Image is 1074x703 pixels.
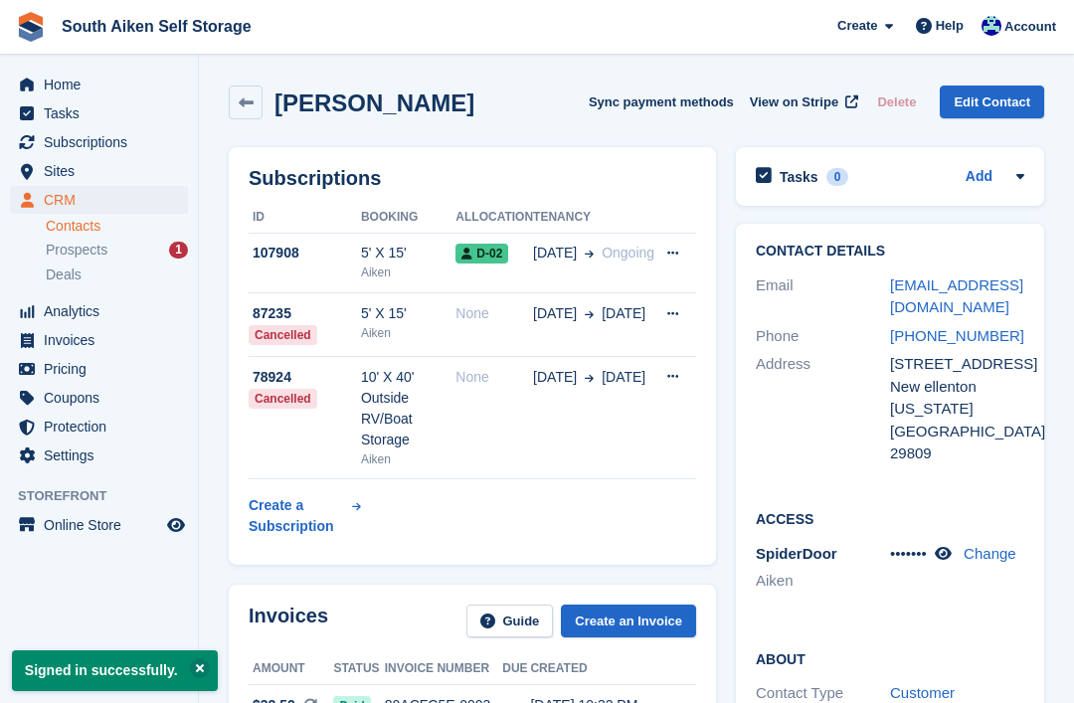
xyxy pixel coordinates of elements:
span: Protection [44,413,163,440]
a: Preview store [164,513,188,537]
span: Create [837,16,877,36]
span: [DATE] [533,243,577,264]
span: [DATE] [533,303,577,324]
div: None [455,303,533,324]
h2: About [756,648,1024,668]
div: Address [756,353,890,465]
th: Invoice number [385,653,503,685]
span: View on Stripe [750,92,838,112]
span: Online Store [44,511,163,539]
a: Change [964,545,1016,562]
a: Edit Contact [940,86,1044,118]
a: Contacts [46,217,188,236]
div: 10' X 40' Outside RV/Boat Storage [361,367,455,450]
a: menu [10,71,188,98]
span: Analytics [44,297,163,325]
span: Sites [44,157,163,185]
span: Help [936,16,964,36]
div: [GEOGRAPHIC_DATA] [890,421,1024,443]
button: Sync payment methods [589,86,734,118]
span: SpiderDoor [756,545,837,562]
span: Tasks [44,99,163,127]
div: Email [756,274,890,319]
a: menu [10,157,188,185]
div: 1 [169,242,188,259]
a: [PHONE_NUMBER] [890,327,1024,344]
div: Aiken [361,264,455,281]
span: ••••••• [890,545,927,562]
span: Ongoing [602,245,654,261]
div: None [455,367,533,388]
a: Create a Subscription [249,487,361,545]
a: menu [10,355,188,383]
h2: Tasks [780,168,818,186]
div: Create a Subscription [249,495,348,537]
span: Home [44,71,163,98]
a: Add [966,166,992,189]
th: Amount [249,653,333,685]
div: 5' X 15' [361,243,455,264]
h2: Subscriptions [249,167,696,190]
span: Prospects [46,241,107,260]
a: menu [10,511,188,539]
a: menu [10,128,188,156]
th: Tenancy [533,202,654,234]
div: New ellenton [890,376,1024,399]
a: menu [10,413,188,440]
th: Due [502,653,530,685]
div: 29809 [890,442,1024,465]
a: South Aiken Self Storage [54,10,260,43]
a: [EMAIL_ADDRESS][DOMAIN_NAME] [890,276,1023,316]
button: Delete [869,86,924,118]
th: Created [530,653,649,685]
th: Status [333,653,384,685]
div: Aiken [361,324,455,342]
a: Prospects 1 [46,240,188,261]
span: Coupons [44,384,163,412]
div: 107908 [249,243,361,264]
h2: [PERSON_NAME] [274,89,474,116]
a: menu [10,384,188,412]
h2: Contact Details [756,244,1024,260]
div: Cancelled [249,325,317,345]
h2: Access [756,508,1024,528]
a: menu [10,186,188,214]
a: menu [10,441,188,469]
div: Aiken [361,450,455,468]
a: View on Stripe [742,86,862,118]
span: [DATE] [602,303,645,324]
a: Deals [46,264,188,285]
h2: Invoices [249,605,328,637]
a: Create an Invoice [561,605,696,637]
div: 0 [826,168,849,186]
div: 78924 [249,367,361,388]
div: [STREET_ADDRESS] [890,353,1024,376]
img: Todd Brown [982,16,1001,36]
span: D-02 [455,244,508,264]
li: Aiken [756,570,890,593]
span: [DATE] [533,367,577,388]
div: 5' X 15' [361,303,455,324]
a: menu [10,297,188,325]
th: Booking [361,202,455,234]
a: menu [10,99,188,127]
a: Customer [890,684,955,701]
div: Phone [756,325,890,348]
p: Signed in successfully. [12,650,218,691]
div: [US_STATE] [890,398,1024,421]
span: [DATE] [602,367,645,388]
span: Deals [46,265,82,284]
span: Pricing [44,355,163,383]
span: CRM [44,186,163,214]
span: Subscriptions [44,128,163,156]
span: Account [1004,17,1056,37]
span: Invoices [44,326,163,354]
img: stora-icon-8386f47178a22dfd0bd8f6a31ec36ba5ce8667c1dd55bd0f319d3a0aa187defe.svg [16,12,46,42]
a: menu [10,326,188,354]
div: 87235 [249,303,361,324]
th: Allocation [455,202,533,234]
th: ID [249,202,361,234]
span: Settings [44,441,163,469]
a: Guide [466,605,554,637]
span: Storefront [18,486,198,506]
